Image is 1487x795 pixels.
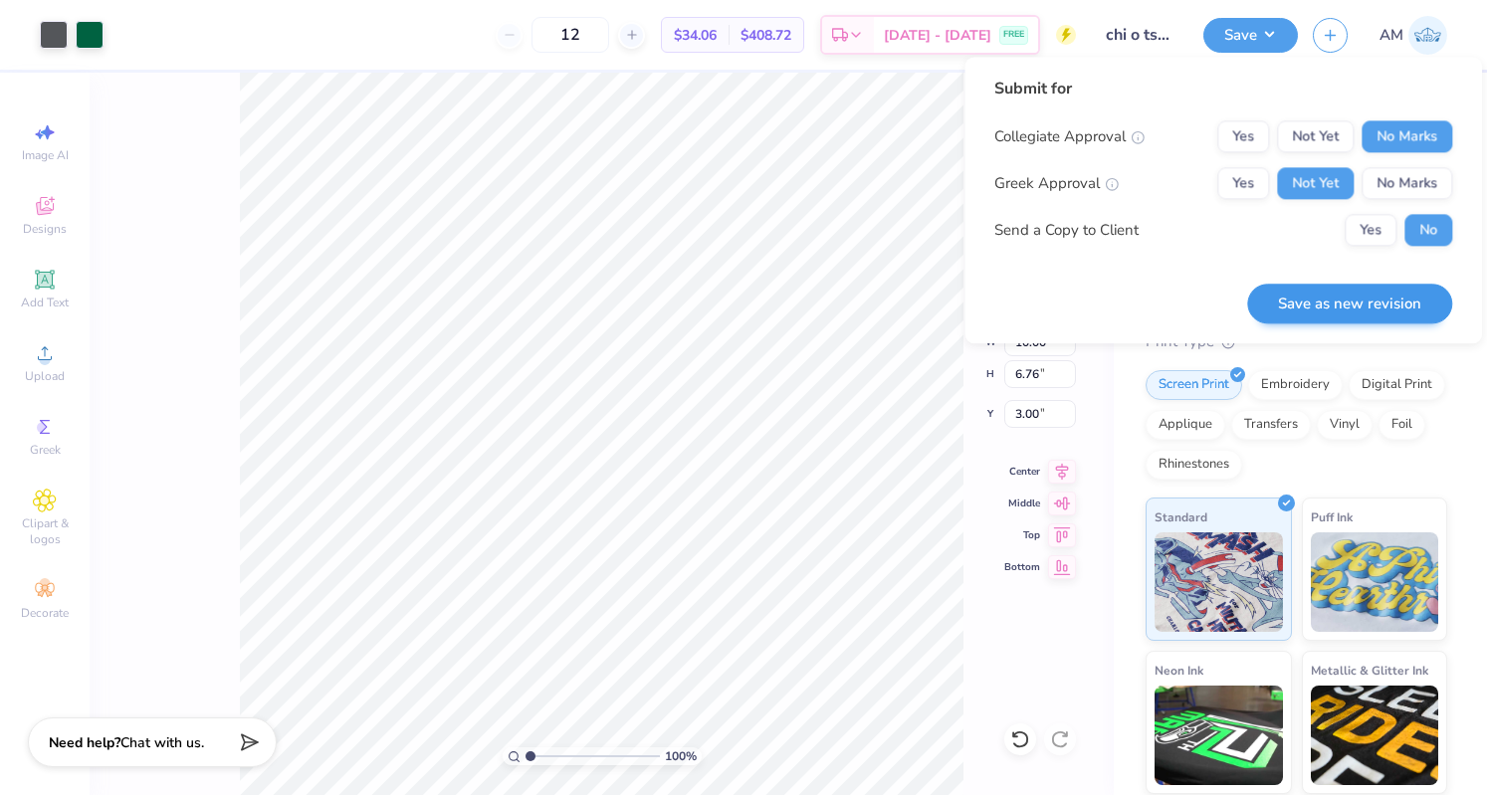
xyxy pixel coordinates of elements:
[1004,497,1040,510] span: Middle
[1146,450,1242,480] div: Rhinestones
[1311,660,1428,681] span: Metallic & Glitter Ink
[10,515,80,547] span: Clipart & logos
[22,147,69,163] span: Image AI
[674,25,717,46] span: $34.06
[1231,410,1311,440] div: Transfers
[1217,120,1269,152] button: Yes
[1311,532,1439,632] img: Puff Ink
[1146,410,1225,440] div: Applique
[1362,167,1452,199] button: No Marks
[1247,284,1452,324] button: Save as new revision
[1277,167,1354,199] button: Not Yet
[21,605,69,621] span: Decorate
[1004,465,1040,479] span: Center
[1362,120,1452,152] button: No Marks
[23,221,67,237] span: Designs
[1345,214,1396,246] button: Yes
[1380,24,1403,47] span: AM
[1217,167,1269,199] button: Yes
[25,368,65,384] span: Upload
[1311,506,1353,527] span: Puff Ink
[49,733,120,752] strong: Need help?
[994,172,1119,195] div: Greek Approval
[120,733,204,752] span: Chat with us.
[1404,214,1452,246] button: No
[1091,15,1188,55] input: Untitled Design
[1004,560,1040,574] span: Bottom
[1155,660,1203,681] span: Neon Ink
[30,442,61,458] span: Greek
[1248,370,1343,400] div: Embroidery
[994,219,1139,242] div: Send a Copy to Client
[1317,410,1373,440] div: Vinyl
[21,295,69,310] span: Add Text
[1155,686,1283,785] img: Neon Ink
[1408,16,1447,55] img: Amanda Mudry
[531,17,609,53] input: – –
[1155,506,1207,527] span: Standard
[884,25,991,46] span: [DATE] - [DATE]
[1349,370,1445,400] div: Digital Print
[1146,370,1242,400] div: Screen Print
[1003,28,1024,42] span: FREE
[1380,16,1447,55] a: AM
[741,25,791,46] span: $408.72
[994,125,1145,148] div: Collegiate Approval
[665,747,697,765] span: 100 %
[994,77,1452,100] div: Submit for
[1379,410,1425,440] div: Foil
[1277,120,1354,152] button: Not Yet
[1203,18,1298,53] button: Save
[1311,686,1439,785] img: Metallic & Glitter Ink
[1155,532,1283,632] img: Standard
[1004,528,1040,542] span: Top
